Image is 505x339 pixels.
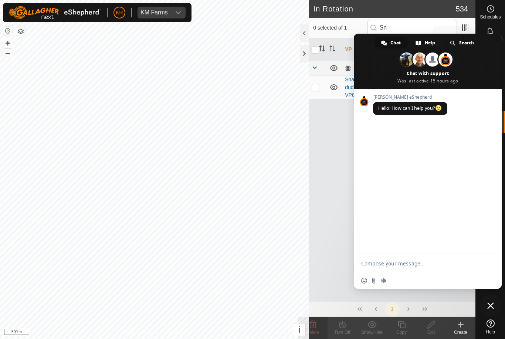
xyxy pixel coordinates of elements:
div: Close chat [479,295,502,317]
span: KM Farms [138,7,171,18]
div: Create [446,329,475,336]
img: Gallagher Logo [9,6,101,19]
div: Snakes Paddock [345,65,416,71]
textarea: Compose your message... [361,260,478,267]
button: Reset Map [3,27,12,35]
span: [PERSON_NAME] eShepherd [373,95,447,100]
a: Contact Us [162,329,183,336]
p-sorticon: Activate to sort [329,47,335,52]
p-sorticon: Activate to sort [319,47,325,52]
div: Copy [387,329,416,336]
div: dropdown trigger [171,7,186,18]
span: 534 [456,3,468,14]
a: Privacy Policy [125,329,153,336]
div: Chat [374,37,408,48]
div: Turn Off [328,329,357,336]
span: Schedules [480,15,501,19]
span: KR [116,9,123,17]
div: Help [409,37,443,48]
div: Show/Hide [357,329,387,336]
div: Search [443,37,481,48]
button: Map Layers [16,27,25,36]
span: Send a file [371,278,377,284]
button: 1 [385,302,400,316]
button: – [3,48,12,57]
div: Edit [416,329,446,336]
h2: In Rotation [313,4,455,13]
span: Hello! How can I help you? [378,105,442,111]
input: Search (S) [367,20,457,35]
span: Delete [306,330,319,335]
div: KM Farms [140,10,168,16]
span: i [298,325,301,335]
th: VP [342,38,375,61]
span: Audio message [380,278,386,284]
span: Help [425,37,435,48]
span: Help [486,330,495,334]
span: Insert an emoji [361,278,367,284]
span: Search [459,37,474,48]
a: Help [476,316,505,337]
button: i [293,323,305,336]
span: Chat [390,37,401,48]
button: + [3,39,12,48]
span: 0 selected of 1 [313,24,367,32]
a: Snake duck-VP001 [345,77,360,98]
